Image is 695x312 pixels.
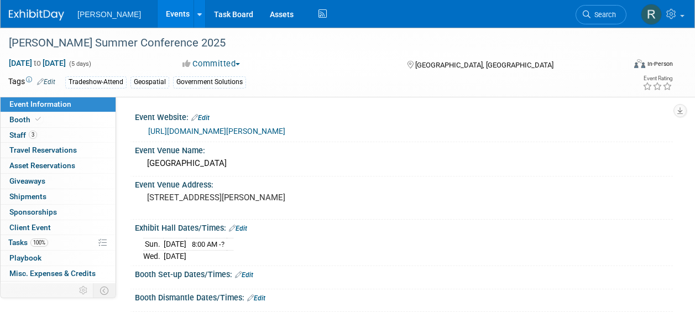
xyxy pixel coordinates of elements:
[9,100,71,108] span: Event Information
[173,76,246,88] div: Government Solutions
[1,112,116,127] a: Booth
[143,251,164,262] td: Wed.
[179,58,244,70] button: Committed
[229,225,247,232] a: Edit
[135,220,673,234] div: Exhibit Hall Dates/Times:
[1,143,116,158] a: Travel Reservations
[143,238,164,251] td: Sun.
[1,174,116,189] a: Giveaways
[30,238,48,247] span: 100%
[221,240,224,248] span: ?
[647,60,673,68] div: In-Person
[247,294,265,302] a: Edit
[415,61,553,69] span: [GEOGRAPHIC_DATA], [GEOGRAPHIC_DATA]
[135,109,673,123] div: Event Website:
[641,4,662,25] img: Rebecca Deis
[29,131,37,139] span: 3
[9,207,57,216] span: Sponsorships
[143,155,665,172] div: [GEOGRAPHIC_DATA]
[9,131,37,139] span: Staff
[235,271,253,279] a: Edit
[77,10,141,19] span: [PERSON_NAME]
[9,9,64,20] img: ExhibitDay
[164,251,186,262] td: [DATE]
[8,58,66,68] span: [DATE] [DATE]
[9,223,51,232] span: Client Event
[576,5,626,24] a: Search
[135,176,673,190] div: Event Venue Address:
[1,220,116,235] a: Client Event
[1,189,116,204] a: Shipments
[148,127,285,136] a: [URL][DOMAIN_NAME][PERSON_NAME]
[93,283,116,298] td: Toggle Event Tabs
[35,116,41,122] i: Booth reservation complete
[130,76,169,88] div: Geospatial
[135,142,673,156] div: Event Venue Name:
[9,115,43,124] span: Booth
[1,235,116,250] a: Tasks100%
[192,240,224,248] span: 8:00 AM -
[8,238,48,247] span: Tasks
[1,128,116,143] a: Staff3
[591,11,616,19] span: Search
[5,33,616,53] div: [PERSON_NAME] Summer Conference 2025
[642,76,672,81] div: Event Rating
[1,205,116,220] a: Sponsorships
[32,59,43,67] span: to
[1,158,116,173] a: Asset Reservations
[634,59,645,68] img: Format-Inperson.png
[9,253,41,262] span: Playbook
[65,76,127,88] div: Tradeshow-Attend
[147,193,347,202] pre: [STREET_ADDRESS][PERSON_NAME]
[1,251,116,266] a: Playbook
[68,60,91,67] span: (5 days)
[9,161,75,170] span: Asset Reservations
[576,58,673,74] div: Event Format
[135,266,673,280] div: Booth Set-up Dates/Times:
[9,145,77,154] span: Travel Reservations
[74,283,93,298] td: Personalize Event Tab Strip
[191,114,210,122] a: Edit
[1,97,116,112] a: Event Information
[164,238,186,251] td: [DATE]
[9,269,96,278] span: Misc. Expenses & Credits
[9,192,46,201] span: Shipments
[1,266,116,281] a: Misc. Expenses & Credits
[37,78,55,86] a: Edit
[135,289,673,304] div: Booth Dismantle Dates/Times:
[9,176,45,185] span: Giveaways
[8,76,55,89] td: Tags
